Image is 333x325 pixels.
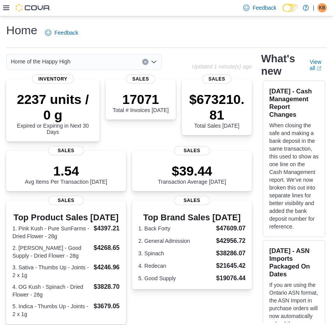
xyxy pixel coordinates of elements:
p: $673210.81 [188,91,246,123]
dd: $4397.21 [94,224,120,233]
span: Sales [48,196,84,205]
dd: $4268.65 [94,243,120,253]
span: KB [319,3,325,12]
h1: Home [6,23,37,38]
input: Dark Mode [282,4,299,12]
dt: 3. Sativa - Thumbs Up - Joints - 2 x 1g [12,264,91,279]
span: Inventory [32,74,74,84]
dt: 1. Back Forty [138,225,213,232]
dt: 3. Spinach [138,249,213,257]
p: $39.44 [158,163,226,179]
img: Cova [16,4,51,12]
dt: 4. Redecan [138,262,213,270]
dd: $21645.42 [216,261,246,271]
dd: $3828.70 [94,282,120,292]
p: When closing the safe and making a bank deposit in the same transaction, this used to show as one... [269,121,319,230]
dt: 5. Indica - Thumbs Up - Joints - 2 x 1g [12,302,91,318]
h2: What's new [261,53,300,77]
p: 1.54 [25,163,107,179]
a: View allExternal link [310,59,327,71]
span: Feedback [54,29,78,37]
h3: [DATE] - Cash Management Report Changes [269,87,319,118]
dd: $38286.07 [216,249,246,258]
div: Transaction Average [DATE] [158,163,226,185]
dd: $19076.44 [216,274,246,283]
dt: 2. General Admission [138,237,213,245]
div: Expired or Expiring in Next 30 Days [12,91,93,135]
p: 2237 units / 0 g [12,91,93,123]
p: | [313,3,314,12]
a: Feedback [42,25,81,40]
span: Home of the Happy High [11,57,70,66]
button: Open list of options [151,59,157,65]
h3: Top Brand Sales [DATE] [138,213,246,222]
dt: 2. [PERSON_NAME] - Good Supply - Dried Flower - 28g [12,244,91,260]
h3: [DATE] - ASN Imports Packaged On Dates [269,247,319,278]
dd: $3679.05 [94,302,120,311]
span: Sales [48,146,84,155]
svg: External link [317,66,321,71]
span: Sales [202,74,232,84]
span: Sales [126,74,155,84]
h3: Top Product Sales [DATE] [12,213,120,222]
dt: 1. Pink Kush - Pure SunFarms - Dried Flower - 28g [12,225,91,240]
div: Total # Invoices [DATE] [113,91,169,113]
div: Total Sales [DATE] [188,91,246,129]
dt: 5. Good Supply [138,274,213,282]
dd: $42956.72 [216,236,246,246]
span: Sales [174,146,210,155]
p: 17071 [113,91,169,107]
button: Clear input [142,59,148,65]
dd: $47609.07 [216,224,246,233]
dd: $4246.96 [94,263,120,272]
span: Feedback [253,4,276,12]
div: Katelynd Bartelen [317,3,327,12]
div: Avg Items Per Transaction [DATE] [25,163,107,185]
dt: 4. OG Kush - Spinach - Dried Flower - 28g [12,283,91,299]
span: Sales [174,196,210,205]
p: Updated 1 minute(s) ago [192,63,252,70]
